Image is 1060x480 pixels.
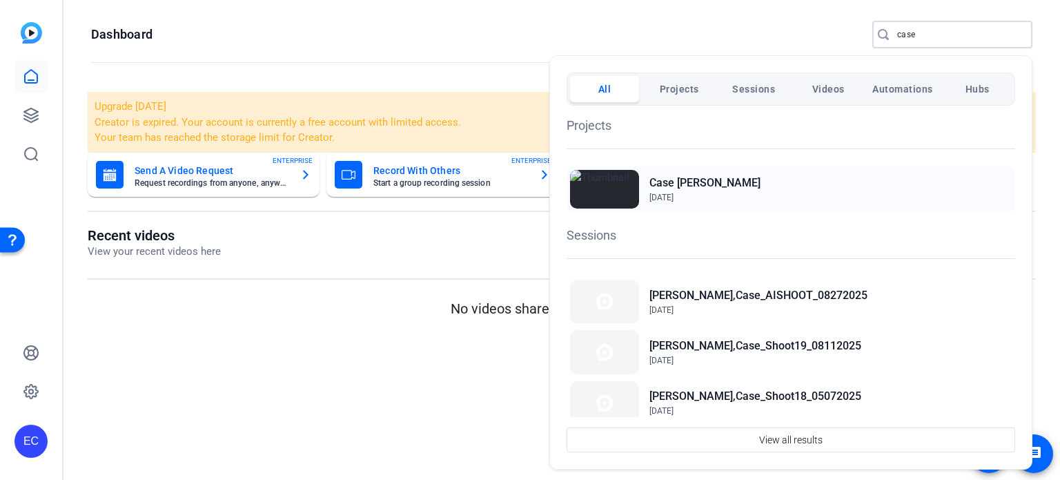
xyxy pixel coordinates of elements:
span: [DATE] [649,356,674,365]
img: Thumbnail [570,381,639,425]
h2: [PERSON_NAME],Case_Shoot18_05072025 [649,388,861,405]
span: View all results [759,427,823,453]
span: Sessions [732,77,775,102]
span: [DATE] [649,193,674,202]
span: [DATE] [649,305,674,315]
img: Thumbnail [570,330,639,374]
img: Thumbnail [570,280,639,323]
img: Thumbnail [570,170,639,209]
h1: Projects [567,116,1015,135]
span: Automations [872,77,933,102]
span: All [598,77,611,102]
span: Projects [660,77,699,102]
h2: Case [PERSON_NAME] [649,175,760,191]
span: Videos [812,77,845,102]
h2: [PERSON_NAME],Case_Shoot19_08112025 [649,338,861,354]
span: Hubs [965,77,990,102]
span: [DATE] [649,406,674,416]
h1: Sessions [567,226,1015,244]
button: View all results [567,428,1015,452]
h2: [PERSON_NAME],Case_AISHOOT_08272025 [649,287,867,304]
